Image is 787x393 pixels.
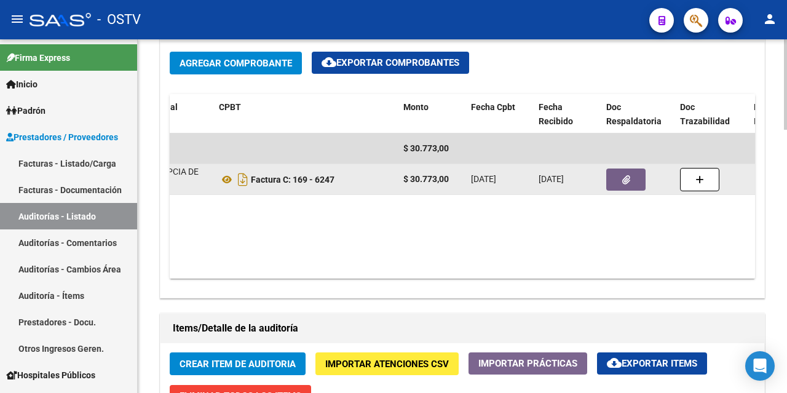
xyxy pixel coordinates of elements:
[97,6,141,33] span: - OSTV
[170,52,302,74] button: Agregar Comprobante
[539,102,573,126] span: Fecha Recibido
[173,319,752,338] h1: Items/Detalle de la auditoría
[322,55,336,69] mat-icon: cloud_download
[680,102,730,126] span: Doc Trazabilidad
[10,12,25,26] mat-icon: menu
[180,58,292,69] span: Agregar Comprobante
[597,352,707,375] button: Exportar Items
[325,359,449,370] span: Importar Atenciones CSV
[762,12,777,26] mat-icon: person
[214,94,398,135] datatable-header-cell: CPBT
[471,102,515,112] span: Fecha Cpbt
[403,174,449,184] strong: $ 30.773,00
[6,51,70,65] span: Firma Express
[606,102,662,126] span: Doc Respaldatoria
[471,174,496,184] span: [DATE]
[6,368,95,382] span: Hospitales Públicos
[607,358,697,369] span: Exportar Items
[398,94,466,135] datatable-header-cell: Monto
[745,351,775,381] div: Open Intercom Messenger
[534,94,601,135] datatable-header-cell: Fecha Recibido
[6,130,118,144] span: Prestadores / Proveedores
[601,94,675,135] datatable-header-cell: Doc Respaldatoria
[6,77,38,91] span: Inicio
[403,102,429,112] span: Monto
[180,359,296,370] span: Crear Item de Auditoria
[315,352,459,375] button: Importar Atenciones CSV
[403,143,449,153] span: $ 30.773,00
[219,102,241,112] span: CPBT
[754,102,782,126] span: Expte. Interno
[466,94,534,135] datatable-header-cell: Fecha Cpbt
[469,352,587,375] button: Importar Prácticas
[6,104,45,117] span: Padrón
[251,175,334,185] strong: Factura C: 169 - 6247
[478,358,577,369] span: Importar Prácticas
[539,174,564,184] span: [DATE]
[322,57,459,68] span: Exportar Comprobantes
[170,352,306,375] button: Crear Item de Auditoria
[607,355,622,370] mat-icon: cloud_download
[235,170,251,189] i: Descargar documento
[312,52,469,74] button: Exportar Comprobantes
[675,94,749,135] datatable-header-cell: Doc Trazabilidad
